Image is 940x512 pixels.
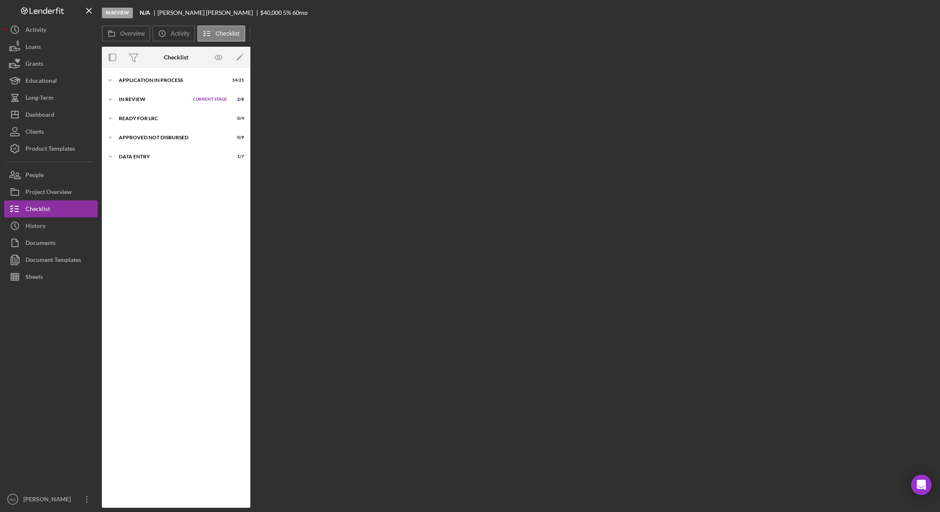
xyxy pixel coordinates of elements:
[4,268,98,285] button: Sheets
[119,154,223,159] div: Data Entry
[260,9,282,16] span: $40,000
[4,55,98,72] button: Grants
[25,21,46,40] div: Activity
[119,116,223,121] div: Ready for LRC
[216,30,240,37] label: Checklist
[4,123,98,140] button: Clients
[25,106,54,125] div: Dashboard
[25,200,50,219] div: Checklist
[25,217,45,236] div: History
[229,135,244,140] div: 0 / 9
[119,135,223,140] div: Approved Not Disbursed
[4,251,98,268] button: Document Templates
[25,123,44,142] div: Clients
[4,166,98,183] button: People
[4,21,98,38] button: Activity
[102,8,133,18] div: In Review
[4,217,98,234] button: History
[25,268,43,287] div: Sheets
[4,106,98,123] button: Dashboard
[25,38,41,57] div: Loans
[229,154,244,159] div: 1 / 7
[152,25,195,42] button: Activity
[4,72,98,89] button: Educational
[292,9,308,16] div: 60 mo
[193,97,227,102] span: Current Stage
[911,475,932,495] div: Open Intercom Messenger
[4,491,98,508] button: NG[PERSON_NAME]
[140,9,150,16] b: N/A
[229,116,244,121] div: 0 / 4
[171,30,189,37] label: Activity
[120,30,145,37] label: Overview
[21,491,76,510] div: [PERSON_NAME]
[25,89,53,108] div: Long-Term
[25,72,57,91] div: Educational
[4,140,98,157] button: Product Templates
[4,89,98,106] button: Long-Term
[25,251,81,270] div: Document Templates
[283,9,291,16] div: 5 %
[229,78,244,83] div: 14 / 21
[25,183,72,203] div: Project Overview
[4,183,98,200] button: Project Overview
[164,54,188,61] div: Checklist
[25,234,56,253] div: Documents
[197,25,245,42] button: Checklist
[10,497,16,502] text: NG
[4,38,98,55] button: Loans
[25,166,44,186] div: People
[119,97,189,102] div: In Review
[157,9,260,16] div: [PERSON_NAME] [PERSON_NAME]
[4,200,98,217] button: Checklist
[102,25,150,42] button: Overview
[4,234,98,251] button: Documents
[25,140,75,159] div: Product Templates
[229,97,244,102] div: 2 / 8
[119,78,223,83] div: Application In Process
[25,55,43,74] div: Grants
